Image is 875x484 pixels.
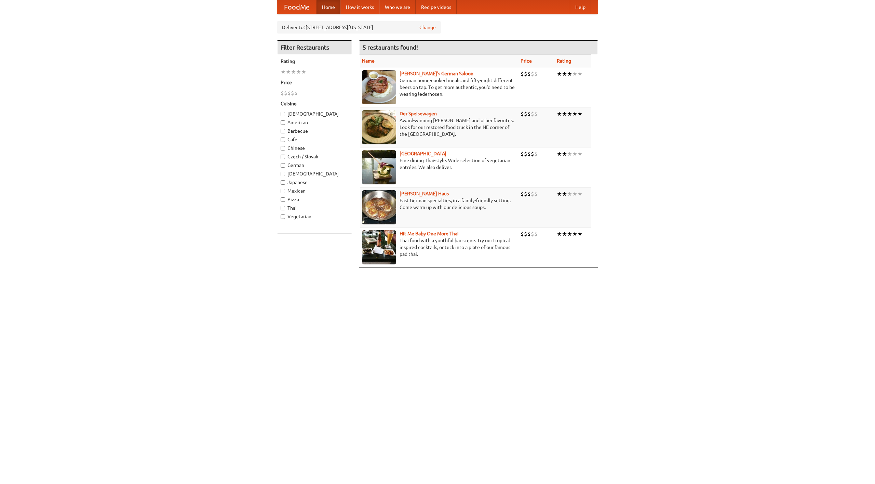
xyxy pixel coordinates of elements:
li: $ [531,110,534,118]
li: $ [531,70,534,78]
a: [PERSON_NAME] Haus [400,191,449,196]
li: ★ [296,68,301,76]
li: $ [534,110,538,118]
li: $ [521,70,524,78]
li: $ [524,150,527,158]
input: Vegetarian [281,214,285,219]
li: ★ [291,68,296,76]
a: Who we are [379,0,416,14]
input: American [281,120,285,125]
li: $ [287,89,291,97]
input: Cafe [281,138,285,142]
label: Chinese [281,145,348,152]
h5: Price [281,79,348,86]
label: Pizza [281,196,348,203]
label: Czech / Slovak [281,153,348,160]
li: $ [527,110,531,118]
li: ★ [562,230,567,238]
li: ★ [562,110,567,118]
li: $ [531,190,534,198]
li: ★ [567,190,572,198]
h5: Rating [281,58,348,65]
img: babythai.jpg [362,230,396,264]
input: Chinese [281,146,285,151]
label: Barbecue [281,128,348,134]
a: [GEOGRAPHIC_DATA] [400,151,446,156]
label: Mexican [281,187,348,194]
div: Deliver to: [STREET_ADDRESS][US_STATE] [277,21,441,34]
li: ★ [572,70,577,78]
a: Rating [557,58,571,64]
input: German [281,163,285,168]
input: [DEMOGRAPHIC_DATA] [281,112,285,116]
a: [PERSON_NAME]'s German Saloon [400,71,473,76]
a: Der Speisewagen [400,111,437,116]
img: satay.jpg [362,150,396,184]
label: Thai [281,205,348,211]
li: $ [527,190,531,198]
li: ★ [562,70,567,78]
li: ★ [281,68,286,76]
label: German [281,162,348,169]
li: ★ [577,70,582,78]
li: $ [527,70,531,78]
label: American [281,119,348,126]
a: Help [570,0,591,14]
a: Price [521,58,532,64]
p: Thai food with a youthful bar scene. Try our tropical inspired cocktails, or tuck into a plate of... [362,237,515,258]
li: $ [534,190,538,198]
li: ★ [557,110,562,118]
li: ★ [562,150,567,158]
label: [DEMOGRAPHIC_DATA] [281,110,348,117]
li: $ [284,89,287,97]
li: ★ [567,110,572,118]
a: Name [362,58,375,64]
li: $ [524,190,527,198]
li: $ [291,89,294,97]
img: esthers.jpg [362,70,396,104]
li: ★ [562,190,567,198]
li: $ [527,150,531,158]
li: ★ [572,110,577,118]
p: Fine dining Thai-style. Wide selection of vegetarian entrées. We also deliver. [362,157,515,171]
a: Hit Me Baby One More Thai [400,231,459,236]
li: ★ [557,190,562,198]
li: ★ [577,110,582,118]
li: $ [531,230,534,238]
a: FoodMe [277,0,317,14]
li: ★ [567,150,572,158]
li: $ [531,150,534,158]
li: $ [294,89,298,97]
ng-pluralize: 5 restaurants found! [363,44,418,51]
li: $ [521,110,524,118]
li: ★ [577,150,582,158]
label: [DEMOGRAPHIC_DATA] [281,170,348,177]
li: ★ [577,230,582,238]
h5: Cuisine [281,100,348,107]
li: $ [521,230,524,238]
li: ★ [572,190,577,198]
li: $ [521,190,524,198]
p: Award-winning [PERSON_NAME] and other favorites. Look for our restored food truck in the NE corne... [362,117,515,138]
img: speisewagen.jpg [362,110,396,144]
a: Change [419,24,436,31]
li: ★ [567,230,572,238]
li: $ [524,110,527,118]
li: ★ [557,150,562,158]
li: ★ [301,68,306,76]
li: $ [534,230,538,238]
h4: Filter Restaurants [277,41,352,54]
input: Mexican [281,189,285,193]
li: $ [534,70,538,78]
a: Home [317,0,340,14]
a: How it works [340,0,379,14]
li: $ [534,150,538,158]
li: ★ [557,230,562,238]
li: ★ [286,68,291,76]
input: Pizza [281,197,285,202]
img: kohlhaus.jpg [362,190,396,224]
input: [DEMOGRAPHIC_DATA] [281,172,285,176]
